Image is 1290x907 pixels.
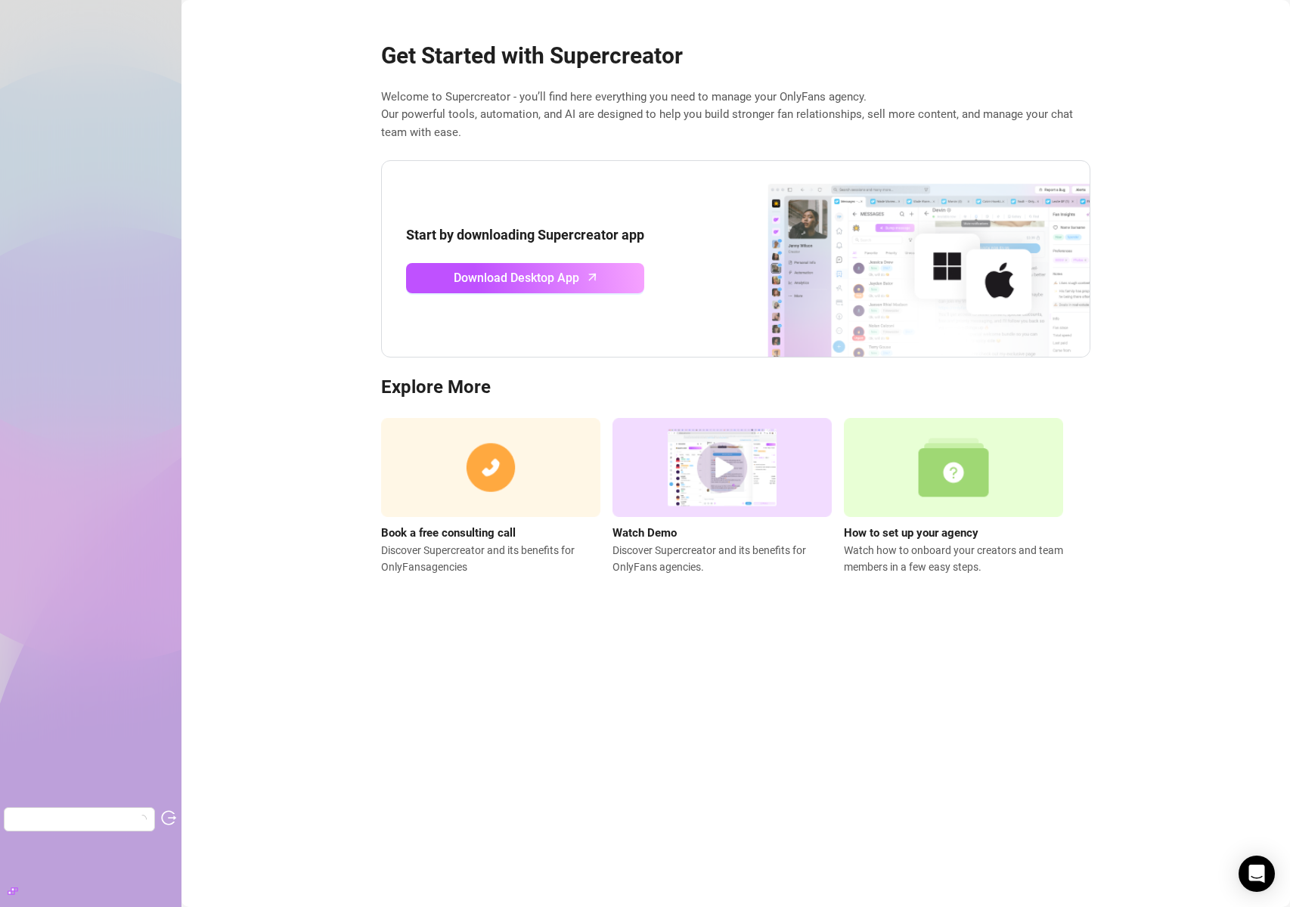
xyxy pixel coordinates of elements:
img: consulting call [381,418,600,517]
a: Book a free consulting callDiscover Supercreator and its benefits for OnlyFansagencies [381,418,600,575]
span: logout [161,810,176,825]
a: Watch DemoDiscover Supercreator and its benefits for OnlyFans agencies. [612,418,832,575]
a: How to set up your agencyWatch how to onboard your creators and team members in a few easy steps. [844,418,1063,575]
strong: How to set up your agency [844,526,978,540]
strong: Book a free consulting call [381,526,516,540]
span: loading [138,815,147,824]
span: Discover Supercreator and its benefits for OnlyFans agencies [381,542,600,575]
h2: Get Started with Supercreator [381,42,1090,70]
span: Discover Supercreator and its benefits for OnlyFans agencies. [612,542,832,575]
span: arrow-up [584,268,601,286]
span: Watch how to onboard your creators and team members in a few easy steps. [844,542,1063,575]
h3: Explore More [381,376,1090,400]
strong: Start by downloading Supercreator app [406,227,644,243]
img: setup agency guide [844,418,1063,517]
div: Open Intercom Messenger [1239,856,1275,892]
img: download app [712,161,1090,358]
span: Welcome to Supercreator - you’ll find here everything you need to manage your OnlyFans agency. Ou... [381,88,1090,142]
span: build [8,886,18,896]
span: Download Desktop App [454,268,579,287]
img: supercreator demo [612,418,832,517]
strong: Watch Demo [612,526,677,540]
a: Download Desktop Apparrow-up [406,263,644,293]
